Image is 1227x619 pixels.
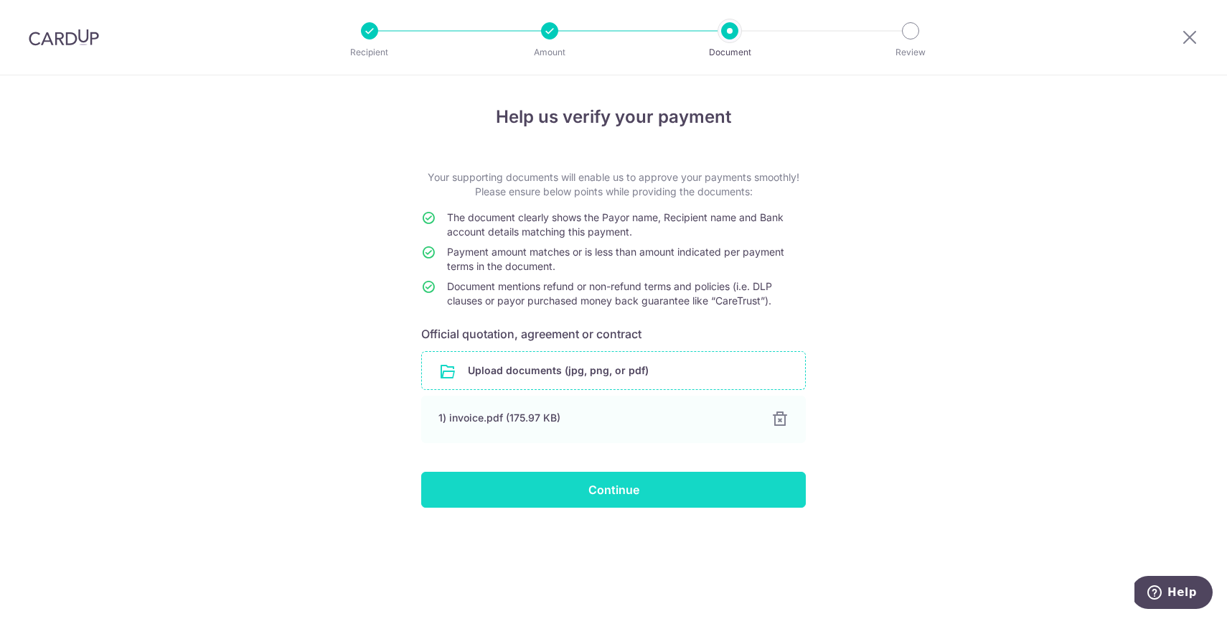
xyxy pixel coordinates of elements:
[421,351,806,390] div: Upload documents (jpg, png, or pdf)
[497,45,603,60] p: Amount
[421,472,806,508] input: Continue
[421,104,806,130] h4: Help us verify your payment
[1134,576,1213,612] iframe: Opens a widget where you can find more information
[447,211,784,238] span: The document clearly shows the Payor name, Recipient name and Bank account details matching this ...
[438,411,754,425] div: 1) invoice.pdf (175.97 KB)
[447,246,784,272] span: Payment amount matches or is less than amount indicated per payment terms in the document.
[447,280,772,307] span: Document mentions refund or non-refund terms and policies (i.e. DLP clauses or payor purchased mo...
[29,29,99,46] img: CardUp
[421,170,806,199] p: Your supporting documents will enable us to approve your payments smoothly! Please ensure below p...
[857,45,964,60] p: Review
[677,45,783,60] p: Document
[316,45,423,60] p: Recipient
[421,325,806,343] h6: Official quotation, agreement or contract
